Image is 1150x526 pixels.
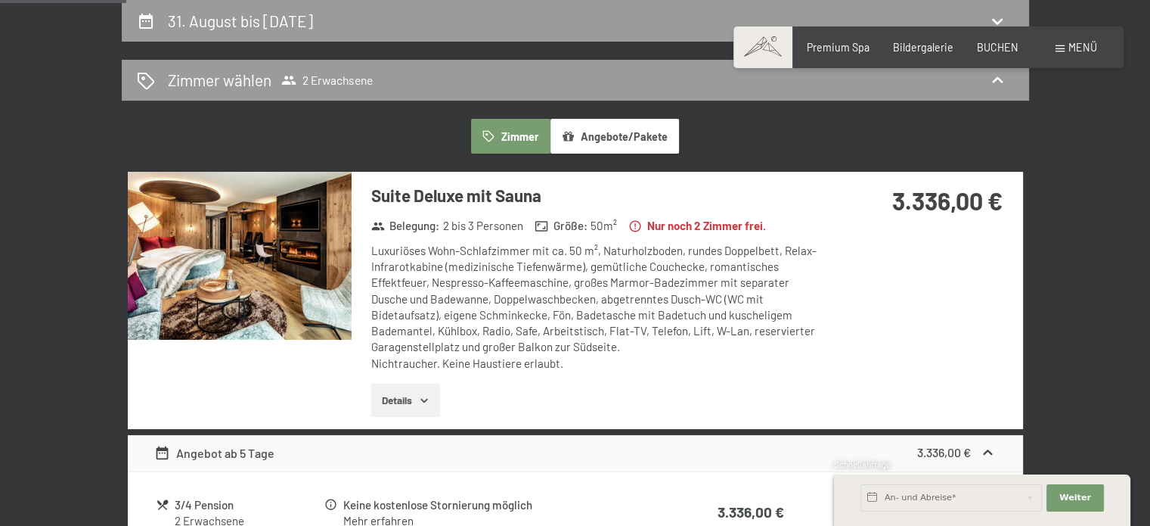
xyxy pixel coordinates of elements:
button: Details [371,384,440,417]
a: Bildergalerie [893,41,953,54]
button: Zimmer [471,119,550,154]
span: 2 bis 3 Personen [443,218,523,234]
strong: 3.336,00 € [892,186,1003,215]
span: 2 Erwachsene [281,73,373,88]
strong: 3.336,00 € [718,503,784,521]
h2: 31. August bis [DATE] [168,11,313,30]
span: 50 m² [590,218,617,234]
button: Angebote/Pakete [550,119,679,154]
div: Keine kostenlose Stornierung möglich [343,496,658,514]
a: Premium Spa [807,41,869,54]
span: Menü [1068,41,1097,54]
strong: Größe : [535,218,587,234]
button: Weiter [1046,484,1104,512]
div: 3/4 Pension [175,496,322,514]
h2: Zimmer wählen [168,69,271,91]
div: Luxuriöses Wohn-Schlafzimmer mit ca. 50 m², Naturholzboden, rundes Doppelbett, Relax-Infrarotkabi... [371,243,821,372]
a: BUCHEN [977,41,1018,54]
div: Angebot ab 5 Tage [154,444,274,462]
span: Weiter [1059,492,1091,504]
strong: 3.336,00 € [917,445,971,459]
img: mss_renderimg.php [128,172,352,340]
strong: Nur noch 2 Zimmer frei. [628,218,766,234]
strong: Belegung : [371,218,440,234]
h3: Suite Deluxe mit Sauna [371,184,821,207]
span: Schnellanfrage [834,459,891,469]
div: Angebot ab 5 Tage3.336,00 € [128,435,1023,472]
